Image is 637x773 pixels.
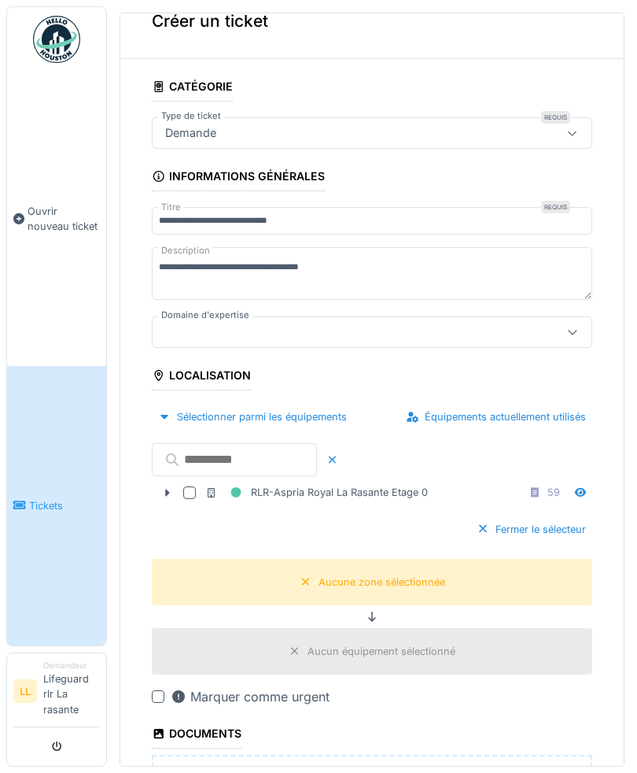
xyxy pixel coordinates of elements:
[158,309,252,322] label: Domaine d'expertise
[43,660,100,671] div: Demandeur
[7,72,106,366] a: Ouvrir nouveau ticket
[152,722,241,749] div: Documents
[159,124,223,142] div: Demande
[33,16,80,63] img: Badge_color-CXgf-gQk.svg
[307,644,455,659] div: Aucun équipement sélectionné
[158,241,213,261] label: Description
[541,111,570,124] div: Requis
[152,364,251,390] div: Localisation
[13,679,37,703] li: LL
[152,165,325,191] div: Informations générales
[400,406,592,427] div: Équipements actuellement utilisés
[541,201,570,213] div: Requis
[158,109,224,123] label: Type de ticket
[171,687,330,706] div: Marquer comme urgent
[318,575,445,590] div: Aucune zone sélectionnée
[470,519,592,540] div: Fermer le sélecteur
[43,660,100,723] li: Lifeguard rlr La rasante
[7,366,106,645] a: Tickets
[205,483,428,502] div: RLR-Aspria Royal La Rasante Etage 0
[13,660,100,727] a: LL DemandeurLifeguard rlr La rasante
[152,406,353,427] div: Sélectionner parmi les équipements
[29,498,100,513] span: Tickets
[158,201,184,214] label: Titre
[547,485,560,500] div: 59
[28,204,100,234] span: Ouvrir nouveau ticket
[152,75,233,102] div: Catégorie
